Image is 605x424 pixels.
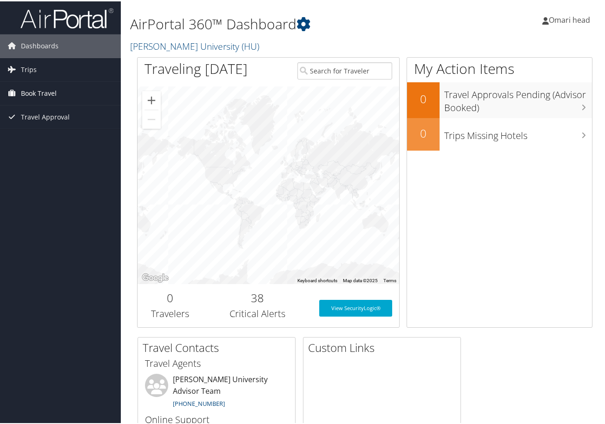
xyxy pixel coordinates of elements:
[143,338,295,354] h2: Travel Contacts
[542,5,599,33] a: Omari head
[407,58,592,77] h1: My Action Items
[145,58,248,77] h1: Traveling [DATE]
[297,61,393,78] input: Search for Traveler
[383,277,396,282] a: Terms (opens in new tab)
[140,271,171,283] a: Open this area in Google Maps (opens a new window)
[20,6,113,28] img: airportal-logo.png
[210,306,305,319] h3: Critical Alerts
[308,338,460,354] h2: Custom Links
[407,117,592,149] a: 0Trips Missing Hotels
[145,306,196,319] h3: Travelers
[407,90,440,106] h2: 0
[145,356,288,369] h3: Travel Agents
[444,123,592,141] h3: Trips Missing Hotels
[297,276,337,283] button: Keyboard shortcuts
[549,13,590,24] span: Omari head
[343,277,378,282] span: Map data ©2025
[21,57,37,80] span: Trips
[130,13,443,33] h1: AirPortal 360™ Dashboard
[407,124,440,140] h2: 0
[142,90,161,108] button: Zoom in
[140,372,293,411] li: [PERSON_NAME] University Advisor Team
[173,398,225,406] a: [PHONE_NUMBER]
[210,289,305,305] h2: 38
[21,104,70,127] span: Travel Approval
[142,109,161,127] button: Zoom out
[407,81,592,117] a: 0Travel Approvals Pending (Advisor Booked)
[444,82,592,113] h3: Travel Approvals Pending (Advisor Booked)
[319,298,393,315] a: View SecurityLogic®
[21,80,57,104] span: Book Travel
[21,33,59,56] span: Dashboards
[140,271,171,283] img: Google
[145,289,196,305] h2: 0
[130,39,262,51] a: [PERSON_NAME] University (HU)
